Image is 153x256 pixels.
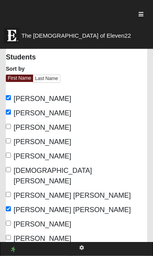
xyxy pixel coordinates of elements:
[14,124,71,131] span: [PERSON_NAME]
[6,138,11,143] input: [PERSON_NAME]
[14,95,71,103] span: [PERSON_NAME]
[6,75,33,82] a: First Name
[11,246,15,254] a: Web cache enabled
[14,152,71,160] span: [PERSON_NAME]
[6,167,11,172] input: [DEMOGRAPHIC_DATA][PERSON_NAME]
[6,110,11,115] input: [PERSON_NAME]
[33,75,60,83] a: Last Name
[6,95,11,100] input: [PERSON_NAME]
[4,28,19,44] img: Eleven22 logo
[6,153,11,158] input: [PERSON_NAME]
[75,242,89,254] a: Page Properties (Alt+P)
[14,220,71,228] span: [PERSON_NAME]
[6,206,11,211] input: [PERSON_NAME] [PERSON_NAME]
[6,192,11,197] input: [PERSON_NAME] [PERSON_NAME]
[14,235,71,242] span: [PERSON_NAME]
[6,221,11,226] input: [PERSON_NAME]
[6,65,25,73] label: Sort by
[14,109,71,117] span: [PERSON_NAME]
[6,124,11,129] input: [PERSON_NAME]
[21,32,131,40] span: The [DEMOGRAPHIC_DATA] of Eleven22
[6,235,11,240] input: [PERSON_NAME]
[14,167,92,185] span: [DEMOGRAPHIC_DATA][PERSON_NAME]
[14,206,131,214] span: [PERSON_NAME] [PERSON_NAME]
[14,138,71,146] span: [PERSON_NAME]
[6,53,147,62] h4: Students
[14,192,131,199] span: [PERSON_NAME] [PERSON_NAME]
